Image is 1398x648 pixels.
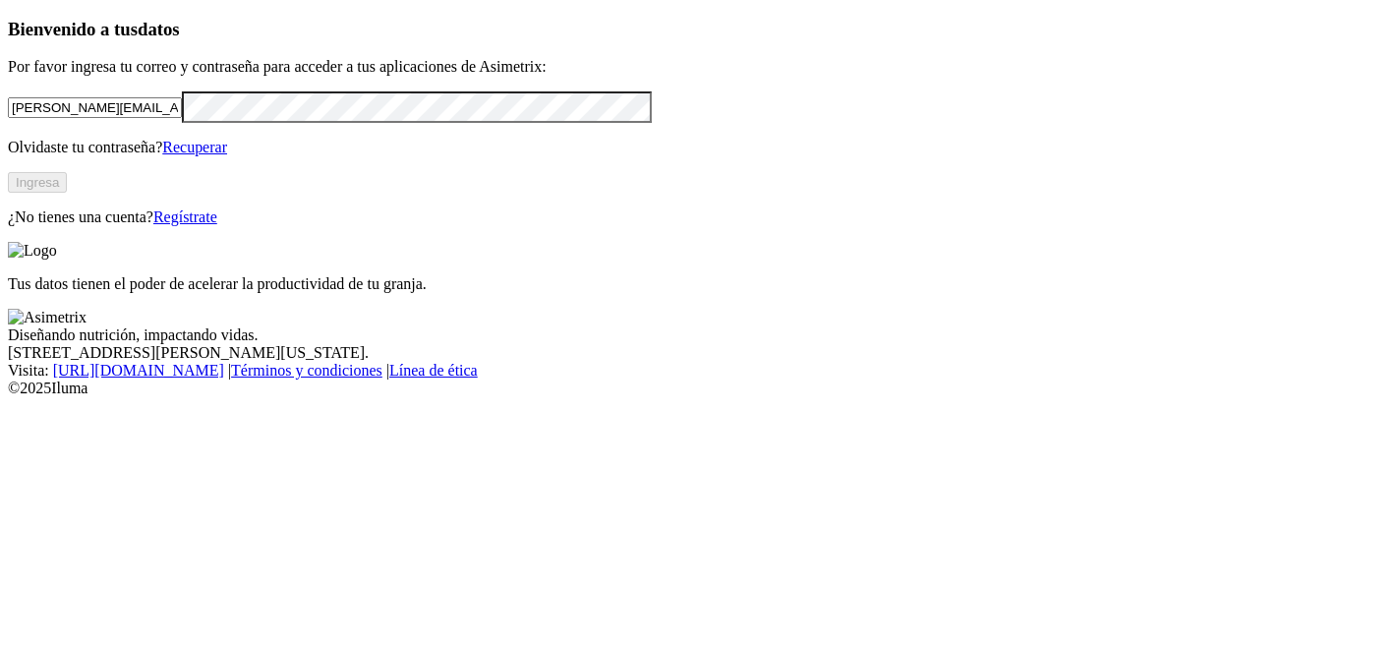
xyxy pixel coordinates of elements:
div: [STREET_ADDRESS][PERSON_NAME][US_STATE]. [8,344,1390,362]
div: Visita : | | [8,362,1390,380]
a: [URL][DOMAIN_NAME] [53,362,224,379]
div: © 2025 Iluma [8,380,1390,397]
p: ¿No tienes una cuenta? [8,208,1390,226]
img: Asimetrix [8,309,87,326]
p: Tus datos tienen el poder de acelerar la productividad de tu granja. [8,275,1390,293]
p: Por favor ingresa tu correo y contraseña para acceder a tus aplicaciones de Asimetrix: [8,58,1390,76]
a: Línea de ética [389,362,478,379]
span: datos [138,19,180,39]
div: Diseñando nutrición, impactando vidas. [8,326,1390,344]
img: Logo [8,242,57,260]
h3: Bienvenido a tus [8,19,1390,40]
a: Términos y condiciones [231,362,382,379]
p: Olvidaste tu contraseña? [8,139,1390,156]
a: Recuperar [162,139,227,155]
button: Ingresa [8,172,67,193]
a: Regístrate [153,208,217,225]
input: Tu correo [8,97,182,118]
